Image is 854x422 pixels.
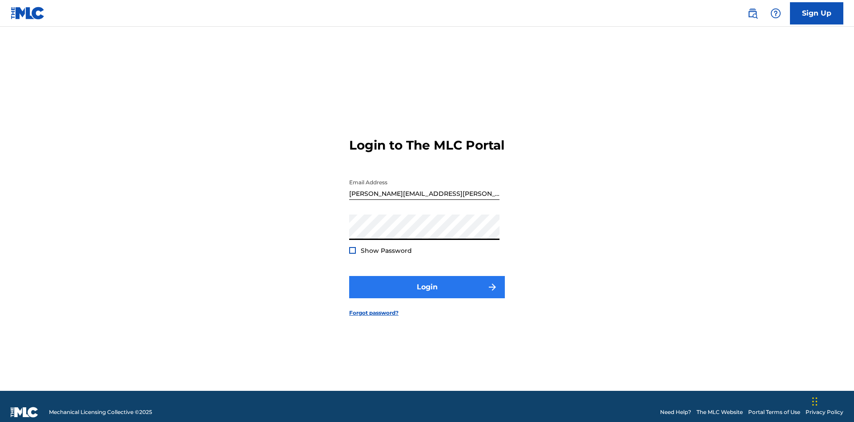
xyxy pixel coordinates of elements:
a: Portal Terms of Use [748,408,800,416]
span: Show Password [361,247,412,255]
button: Login [349,276,505,298]
a: Public Search [744,4,761,22]
img: logo [11,407,38,418]
img: f7272a7cc735f4ea7f67.svg [487,282,498,292]
div: Help [767,4,785,22]
div: Drag [812,388,818,415]
span: Mechanical Licensing Collective © 2025 [49,408,152,416]
a: Privacy Policy [806,408,843,416]
img: help [770,8,781,19]
a: Forgot password? [349,309,399,317]
a: The MLC Website [697,408,743,416]
img: search [747,8,758,19]
h3: Login to The MLC Portal [349,138,504,153]
a: Need Help? [660,408,691,416]
iframe: Chat Widget [810,379,854,422]
img: MLC Logo [11,7,45,20]
a: Sign Up [790,2,843,24]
